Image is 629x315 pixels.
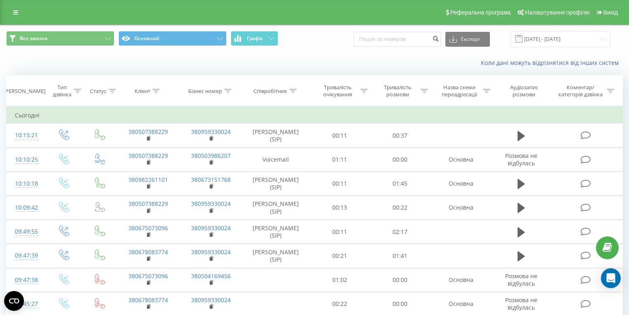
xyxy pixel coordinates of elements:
[128,272,168,280] a: 380675073096
[6,31,114,46] button: Все звонки
[135,88,150,95] div: Клієнт
[4,88,45,95] div: [PERSON_NAME]
[370,172,430,196] td: 01:45
[601,268,621,288] div: Open Intercom Messenger
[247,36,263,41] span: Графік
[231,31,278,46] button: Графік
[310,124,370,148] td: 00:11
[15,152,37,168] div: 10:10:25
[15,248,37,264] div: 09:47:39
[377,84,419,98] div: Тривалість розмови
[191,272,231,280] a: 380504169456
[242,196,310,220] td: [PERSON_NAME] (SIP)
[191,296,231,304] a: 380959330024
[15,176,37,192] div: 10:10:18
[90,88,106,95] div: Статус
[242,148,310,172] td: Voicemail
[505,272,537,287] span: Розмова не відбулась
[118,31,227,46] button: Основний
[191,200,231,208] a: 380959330024
[430,196,493,220] td: Основна
[191,176,231,184] a: 380673151768
[310,172,370,196] td: 00:11
[253,88,287,95] div: Співробітник
[191,224,231,232] a: 380959330024
[128,200,168,208] a: 380507388229
[370,196,430,220] td: 00:22
[242,220,310,244] td: [PERSON_NAME] (SIP)
[370,268,430,292] td: 00:00
[20,35,47,42] span: Все звонки
[505,296,537,311] span: Розмова не відбулась
[15,224,37,240] div: 09:49:55
[15,272,37,288] div: 09:47:38
[128,128,168,136] a: 380507388229
[354,32,441,47] input: Пошук за номером
[450,9,511,16] span: Реферальна програма
[15,200,37,216] div: 10:09:42
[310,196,370,220] td: 00:13
[128,176,168,184] a: 380982261101
[242,172,310,196] td: [PERSON_NAME] (SIP)
[242,244,310,268] td: [PERSON_NAME] (SIP)
[505,152,537,167] span: Розмова не відбулась
[4,291,24,311] button: Open CMP widget
[128,248,168,256] a: 380678083774
[430,172,493,196] td: Основна
[242,124,310,148] td: [PERSON_NAME] (SIP)
[437,84,481,98] div: Назва схеми переадресації
[15,296,37,312] div: 09:45:27
[556,84,605,98] div: Коментар/категорія дзвінка
[370,148,430,172] td: 00:00
[525,9,589,16] span: Налаштування профілю
[481,59,623,67] a: Коли дані можуть відрізнятися вiд інших систем
[310,148,370,172] td: 01:11
[370,220,430,244] td: 02:17
[310,268,370,292] td: 01:02
[188,88,222,95] div: Бізнес номер
[603,9,618,16] span: Вихід
[317,84,358,98] div: Тривалість очікування
[310,244,370,268] td: 00:21
[370,244,430,268] td: 01:41
[128,224,168,232] a: 380675073096
[191,128,231,136] a: 380959330024
[15,127,37,143] div: 10:15:21
[310,220,370,244] td: 00:11
[191,248,231,256] a: 380959330024
[445,32,490,47] button: Експорт
[370,124,430,148] td: 00:37
[191,152,231,160] a: 380503986207
[128,296,168,304] a: 380678083774
[430,268,493,292] td: Основна
[7,107,623,124] td: Сьогодні
[52,84,72,98] div: Тип дзвінка
[500,84,548,98] div: Аудіозапис розмови
[128,152,168,160] a: 380507388229
[430,148,493,172] td: Основна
